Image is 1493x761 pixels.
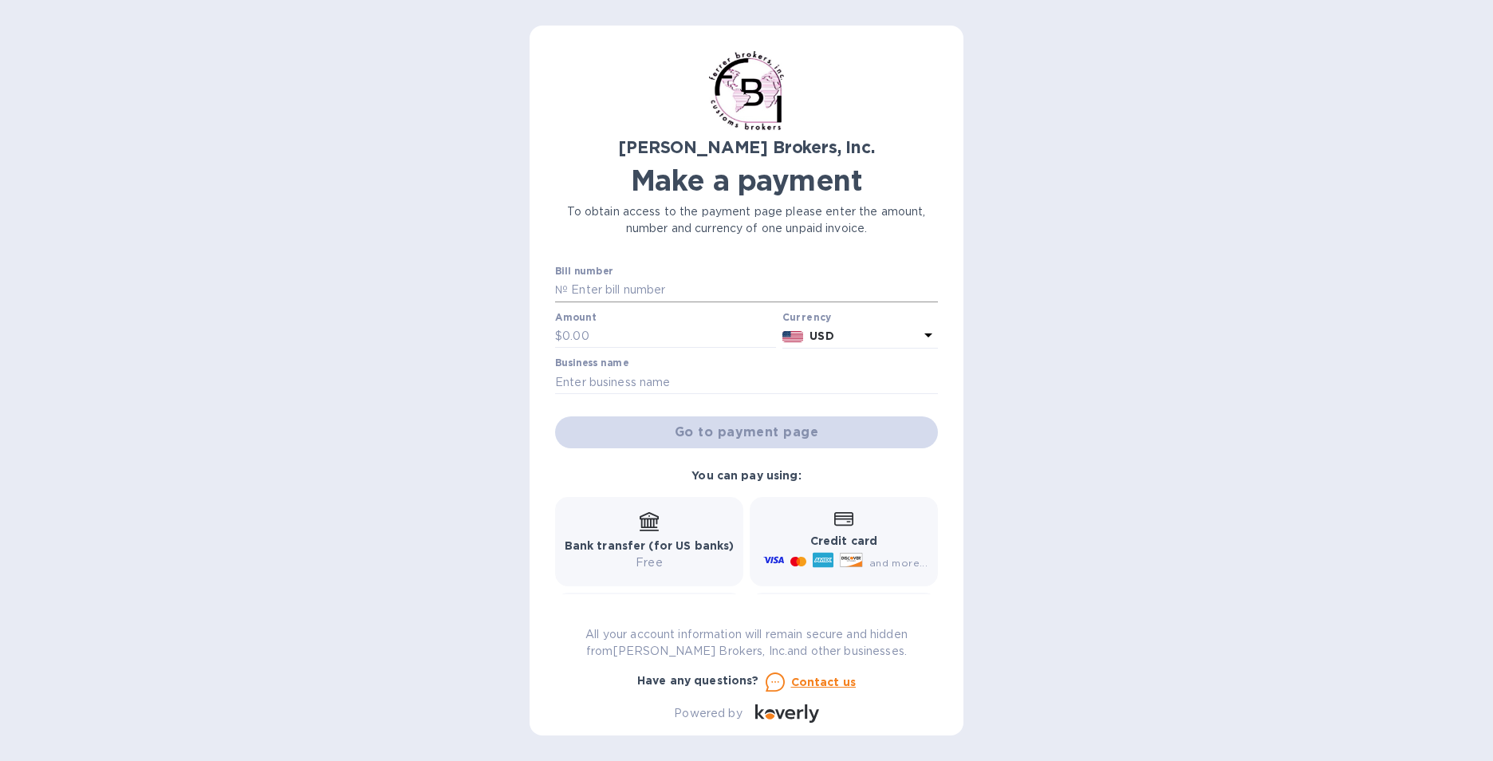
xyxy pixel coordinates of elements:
p: Free [565,554,735,571]
label: Amount [555,313,596,322]
h1: Make a payment [555,164,938,197]
b: [PERSON_NAME] Brokers, Inc. [618,137,874,157]
input: 0.00 [562,325,776,349]
p: All your account information will remain secure and hidden from [PERSON_NAME] Brokers, Inc. and o... [555,626,938,660]
p: Powered by [674,705,742,722]
b: USD [810,329,833,342]
b: Have any questions? [637,674,759,687]
p: To obtain access to the payment page please enter the amount, number and currency of one unpaid i... [555,203,938,237]
b: Bank transfer (for US banks) [565,539,735,552]
p: $ [555,328,562,345]
input: Enter business name [555,370,938,394]
b: Currency [782,311,832,323]
label: Bill number [555,267,613,277]
p: № [555,282,568,298]
img: USD [782,331,804,342]
input: Enter bill number [568,278,938,302]
span: and more... [869,557,928,569]
b: Credit card [810,534,877,547]
u: Contact us [791,676,857,688]
b: You can pay using: [691,469,801,482]
label: Business name [555,359,628,369]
